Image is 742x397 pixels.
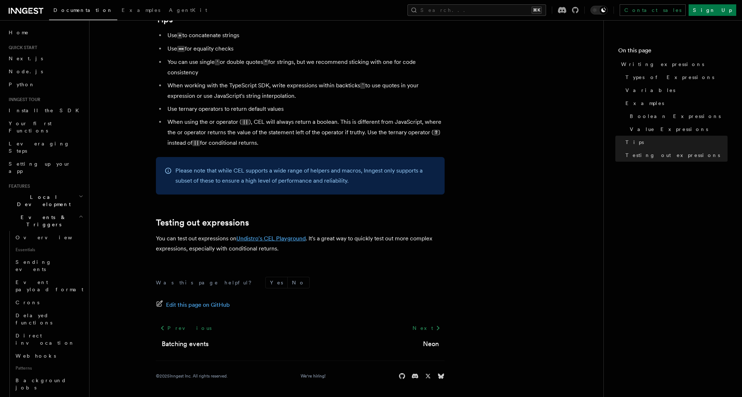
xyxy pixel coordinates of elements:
button: Yes [266,277,287,288]
a: Contact sales [620,4,686,16]
span: Testing out expressions [625,152,720,159]
code: || [192,140,200,146]
li: When using the or operator ( ), CEL will always return a boolean. This is different from JavaScri... [165,117,445,148]
button: Events & Triggers [6,211,85,231]
span: Webhooks [16,353,56,359]
a: Batching events [162,339,209,349]
span: Tips [625,139,644,146]
span: Sending events [16,259,52,272]
span: Documentation [53,7,113,13]
code: + [177,32,182,39]
li: Use to concatenate strings [165,30,445,41]
span: Leveraging Steps [9,141,70,154]
h4: On this page [618,46,728,58]
span: Examples [122,7,160,13]
span: Essentials [13,244,85,256]
a: Direct invocation [13,329,85,349]
span: Overview [16,235,90,240]
a: We're hiring! [301,373,326,379]
span: Inngest tour [6,97,40,102]
code: == [177,46,185,52]
span: Features [6,183,30,189]
a: Boolean Expressions [627,110,728,123]
a: Install the SDK [6,104,85,117]
span: Crons [16,300,39,305]
a: Neon [423,339,439,349]
span: Python [9,82,35,87]
a: Undistro's CEL Playground [236,235,306,242]
a: Setting up your app [6,157,85,178]
li: When working with the TypeScript SDK, write expressions within backticks to use quotes in your ex... [165,80,445,101]
li: Use for equality checks [165,44,445,54]
a: Home [6,26,85,39]
button: Toggle dark mode [590,6,608,14]
a: Crons [13,296,85,309]
span: Setting up your app [9,161,71,174]
span: Install the SDK [9,108,83,113]
span: AgentKit [169,7,207,13]
code: ? [433,130,438,136]
span: Events & Triggers [6,214,79,228]
span: Writing expressions [621,61,704,68]
button: No [288,277,309,288]
a: Next [408,322,445,335]
span: Types of Expressions [625,74,714,81]
span: Delayed functions [16,313,52,326]
a: Writing expressions [618,58,728,71]
p: Please note that while CEL supports a wide range of helpers and macros, Inngest only supports a s... [175,166,436,186]
code: ` [360,83,365,89]
a: Testing out expressions [156,218,249,228]
span: Your first Functions [9,121,52,134]
a: Types of Expressions [623,71,728,84]
a: Node.js [6,65,85,78]
p: Was this page helpful? [156,279,257,286]
button: Search...⌘K [407,4,546,16]
span: Local Development [6,193,79,208]
a: Background jobs [13,374,85,394]
a: Leveraging Steps [6,137,85,157]
span: Edit this page on GitHub [166,300,230,310]
span: Variables [625,87,675,94]
a: Event payload format [13,276,85,296]
span: Quick start [6,45,37,51]
div: © 2025 Inngest Inc. All rights reserved. [156,373,228,379]
code: ' [215,59,220,65]
span: Next.js [9,56,43,61]
a: Documentation [49,2,117,20]
p: You can test out expressions on . It's a great way to quickly test out more complex expressions, ... [156,234,445,254]
a: Examples [117,2,165,19]
span: Value Expressions [630,126,708,133]
li: Use ternary operators to return default values [165,104,445,114]
a: Tips [623,136,728,149]
a: Edit this page on GitHub [156,300,230,310]
a: Examples [623,97,728,110]
span: Direct invocation [16,333,75,346]
code: || [241,119,249,125]
span: Examples [625,100,664,107]
code: " [263,59,268,65]
a: Delayed functions [13,309,85,329]
a: Testing out expressions [623,149,728,162]
a: Webhooks [13,349,85,362]
a: AgentKit [165,2,211,19]
span: Home [9,29,29,36]
a: Sending events [13,256,85,276]
a: Overview [13,231,85,244]
a: Value Expressions [627,123,728,136]
span: Patterns [13,362,85,374]
a: Next.js [6,52,85,65]
a: Python [6,78,85,91]
li: You can use single or double quotes for strings, but we recommend sticking with one for code cons... [165,57,445,78]
kbd: ⌘K [532,6,542,14]
a: Your first Functions [6,117,85,137]
span: Boolean Expressions [630,113,721,120]
span: Background jobs [16,378,66,391]
a: Previous [156,322,215,335]
a: Variables [623,84,728,97]
button: Local Development [6,191,85,211]
span: Event payload format [16,279,83,292]
a: Sign Up [689,4,736,16]
span: Node.js [9,69,43,74]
